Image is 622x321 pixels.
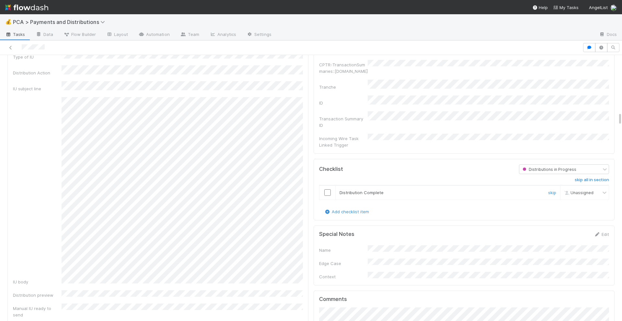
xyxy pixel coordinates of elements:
[13,54,62,60] div: Type of IU
[319,296,609,303] h5: Comments
[319,247,368,253] div: Name
[5,31,25,38] span: Tasks
[521,167,576,172] span: Distributions in Progress
[319,135,368,148] div: Incoming Wire Task Linked Trigger
[319,166,343,172] h5: Checklist
[553,4,579,11] a: My Tasks
[319,116,368,128] div: Transaction Summary ID
[340,190,384,195] span: Distribution Complete
[13,85,62,92] div: IU subject line
[319,61,368,74] div: CPTR::TransactionSummaries::[DOMAIN_NAME]
[175,30,204,40] a: Team
[5,19,12,25] span: 💰
[324,209,369,214] a: Add checklist item
[532,4,548,11] div: Help
[30,30,58,40] a: Data
[13,19,108,25] span: PCA > Payments and Distributions
[589,5,608,10] span: AngelList
[575,177,609,185] a: skip all in section
[610,5,617,11] img: avatar_ad9da010-433a-4b4a-a484-836c288de5e1.png
[594,232,609,237] a: Edit
[319,84,368,90] div: Tranche
[594,30,622,40] a: Docs
[563,190,593,195] span: Unassigned
[319,260,368,267] div: Edge Case
[204,30,241,40] a: Analytics
[553,5,579,10] span: My Tasks
[5,2,48,13] img: logo-inverted-e16ddd16eac7371096b0.svg
[13,292,62,298] div: Distribution preview
[13,279,62,285] div: IU body
[58,30,101,40] a: Flow Builder
[63,31,96,38] span: Flow Builder
[241,30,277,40] a: Settings
[13,305,62,318] div: Manual IU ready to send
[575,177,609,183] h6: skip all in section
[548,190,556,195] a: skip
[319,100,368,106] div: ID
[319,231,354,238] h5: Special Notes
[319,273,368,280] div: Context
[101,30,133,40] a: Layout
[13,70,62,76] div: Distribution Action
[133,30,175,40] a: Automation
